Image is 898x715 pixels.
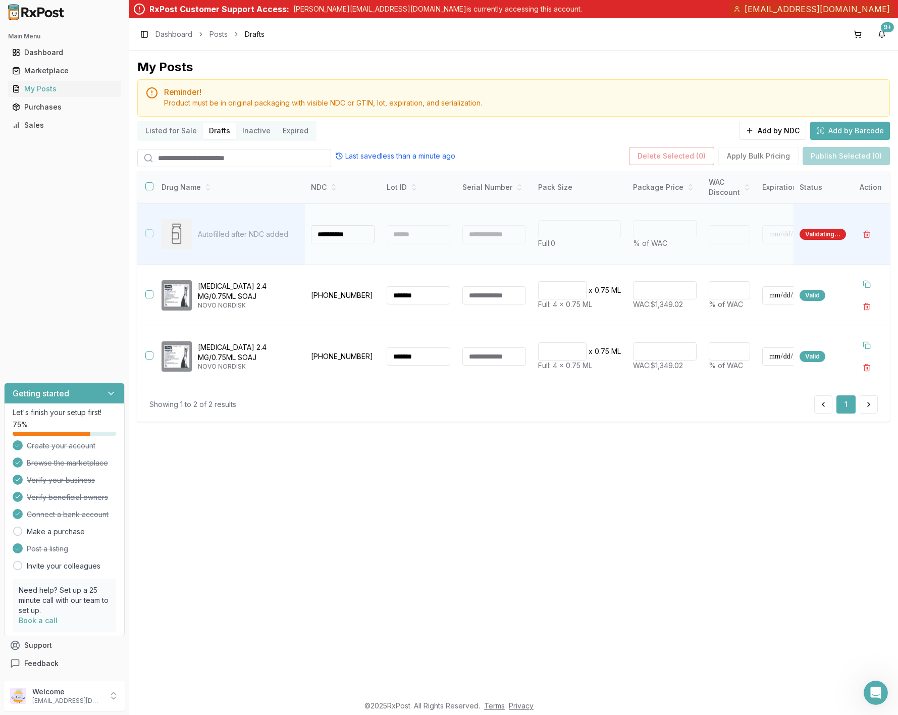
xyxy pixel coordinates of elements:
[19,616,58,625] a: Book a call
[12,120,117,130] div: Sales
[32,697,102,705] p: [EMAIL_ADDRESS][DOMAIN_NAME]
[10,688,26,704] img: User avatar
[858,359,876,377] button: Delete
[4,63,125,79] button: Marketplace
[27,527,85,537] a: Make a purchase
[633,361,683,370] span: WAC: $1,349.02
[19,585,110,616] p: Need help? Set up a 25 minute call with our team to set up.
[387,182,450,192] div: Lot ID
[852,171,890,204] th: Action
[236,123,277,139] button: Inactive
[12,84,117,94] div: My Posts
[335,151,455,161] div: Last saved less than a minute ago
[4,44,125,61] button: Dashboard
[589,346,593,356] p: x
[311,290,375,300] p: [PHONE_NUMBER]
[762,182,831,192] div: Expiration Date
[4,654,125,673] button: Feedback
[27,509,109,520] span: Connect a bank account
[739,122,806,140] button: Add by NDC
[709,177,750,197] div: WAC Discount
[12,47,117,58] div: Dashboard
[810,122,890,140] button: Add by Barcode
[745,3,890,15] span: [EMAIL_ADDRESS][DOMAIN_NAME]
[164,98,881,108] div: Product must be in original packaging with visible NDC or GTIN, lot, expiration, and serialization.
[611,285,621,295] p: ML
[858,225,876,243] button: Delete
[633,300,683,309] span: WAC: $1,349.02
[4,81,125,97] button: My Posts
[27,492,108,502] span: Verify beneficial owners
[462,182,526,192] div: Serial Number
[4,99,125,115] button: Purchases
[12,102,117,112] div: Purchases
[800,290,825,301] div: Valid
[277,123,314,139] button: Expired
[595,346,609,356] p: 0.75
[633,239,667,247] span: % of WAC
[198,342,297,363] p: [MEDICAL_DATA] 2.4 MG/0.75ML SOAJ
[162,280,192,311] img: Wegovy 2.4 MG/0.75ML SOAJ
[8,80,121,98] a: My Posts
[858,297,876,316] button: Delete
[203,123,236,139] button: Drafts
[881,22,894,32] div: 9+
[874,26,890,42] button: 9+
[633,182,697,192] div: Package Price
[4,4,69,20] img: RxPost Logo
[27,441,95,451] span: Create your account
[13,407,116,418] p: Let's finish your setup first!
[137,59,193,75] div: My Posts
[12,66,117,76] div: Marketplace
[162,341,192,372] img: Wegovy 2.4 MG/0.75ML SOAJ
[611,346,621,356] p: ML
[24,658,59,669] span: Feedback
[858,336,876,354] button: Duplicate
[311,351,375,362] p: [PHONE_NUMBER]
[209,29,228,39] a: Posts
[800,229,846,240] div: Validating...
[162,182,297,192] div: Drug Name
[13,387,69,399] h3: Getting started
[164,88,881,96] h5: Reminder!
[198,229,297,239] p: Autofilled after NDC added
[589,285,593,295] p: x
[32,687,102,697] p: Welcome
[8,116,121,134] a: Sales
[858,275,876,293] button: Duplicate
[864,681,888,705] iframe: Intercom live chat
[149,399,236,410] div: Showing 1 to 2 of 2 results
[794,171,852,204] th: Status
[509,701,534,710] a: Privacy
[198,363,297,371] p: NOVO NORDISK
[8,98,121,116] a: Purchases
[8,62,121,80] a: Marketplace
[538,300,592,309] span: Full: 4 x 0.75 ML
[709,300,743,309] span: % of WAC
[27,458,108,468] span: Browse the marketplace
[538,361,592,370] span: Full: 4 x 0.75 ML
[293,4,582,14] p: [PERSON_NAME][EMAIL_ADDRESS][DOMAIN_NAME] is currently accessing this account.
[139,123,203,139] button: Listed for Sale
[198,301,297,310] p: NOVO NORDISK
[198,281,297,301] p: [MEDICAL_DATA] 2.4 MG/0.75ML SOAJ
[27,544,68,554] span: Post a listing
[484,701,505,710] a: Terms
[8,43,121,62] a: Dashboard
[800,351,825,362] div: Valid
[532,171,627,204] th: Pack Size
[27,561,100,571] a: Invite your colleagues
[155,29,192,39] a: Dashboard
[709,361,743,370] span: % of WAC
[836,395,856,414] button: 1
[4,117,125,133] button: Sales
[155,29,265,39] nav: breadcrumb
[538,239,555,247] span: Full: 0
[311,182,375,192] div: NDC
[149,3,289,15] div: RxPost Customer Support Access:
[13,420,28,430] span: 75 %
[162,219,192,249] img: Drug Image
[8,32,121,40] h2: Main Menu
[27,475,95,485] span: Verify your business
[4,636,125,654] button: Support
